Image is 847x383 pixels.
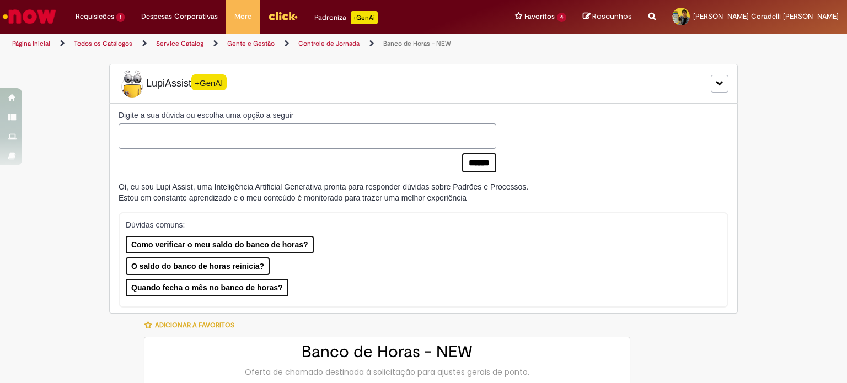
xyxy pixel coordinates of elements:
[298,39,360,48] a: Controle de Jornada
[155,321,234,330] span: Adicionar a Favoritos
[144,314,240,337] button: Adicionar a Favoritos
[141,11,218,22] span: Despesas Corporativas
[119,110,496,121] label: Digite a sua dúvida ou escolha uma opção a seguir
[126,236,314,253] button: Como verificar o meu saldo do banco de horas?
[74,39,132,48] a: Todos os Catálogos
[156,343,619,361] h2: Banco de Horas - NEW
[693,12,839,21] span: [PERSON_NAME] Coradelli [PERSON_NAME]
[126,257,270,275] button: O saldo do banco de horas reinicia?
[1,6,58,28] img: ServiceNow
[109,64,738,104] div: LupiLupiAssist+GenAI
[191,74,227,90] span: +GenAI
[268,8,298,24] img: click_logo_yellow_360x200.png
[592,11,632,21] span: Rascunhos
[227,39,275,48] a: Gente e Gestão
[12,39,50,48] a: Página inicial
[156,366,619,377] div: Oferta de chamado destinada à solicitação para ajustes gerais de ponto.
[583,12,632,22] a: Rascunhos
[557,13,566,22] span: 4
[8,34,556,54] ul: Trilhas de página
[234,11,251,22] span: More
[126,279,288,296] button: Quando fecha o mês no banco de horas?
[383,39,451,48] a: Banco de Horas - NEW
[126,219,710,230] p: Dúvidas comuns:
[76,11,114,22] span: Requisições
[524,11,555,22] span: Favoritos
[314,11,378,24] div: Padroniza
[351,11,378,24] p: +GenAi
[119,70,146,98] img: Lupi
[119,181,528,203] div: Oi, eu sou Lupi Assist, uma Inteligência Artificial Generativa pronta para responder dúvidas sobr...
[119,70,227,98] span: LupiAssist
[156,39,203,48] a: Service Catalog
[116,13,125,22] span: 1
